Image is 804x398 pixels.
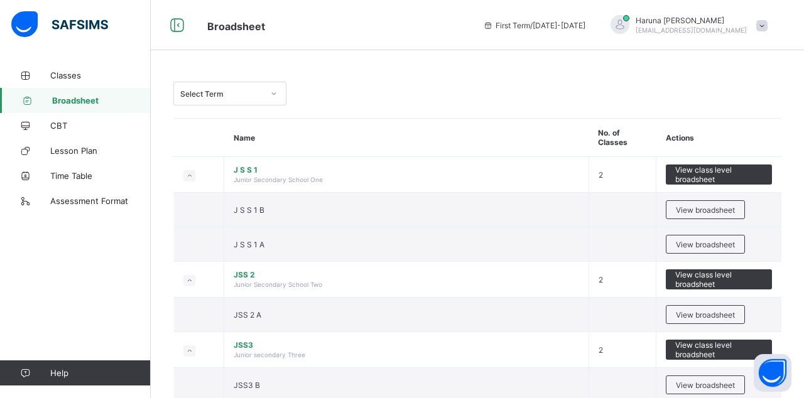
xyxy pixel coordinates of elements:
th: Actions [656,119,781,157]
div: Haruna Ibrahim [598,15,774,36]
span: Junior Secondary School One [234,176,323,183]
span: JSS 2 A [234,310,261,320]
a: View class level broadsheet [666,340,772,349]
img: safsims [11,11,108,38]
span: View class level broadsheet [675,340,763,359]
span: CBT [50,121,151,131]
span: Lesson Plan [50,146,151,156]
span: 2 [599,170,603,180]
span: View broadsheet [676,240,735,249]
span: Haruna [PERSON_NAME] [636,16,747,25]
span: J S S 1 [234,165,579,175]
span: J S S 1 B [234,205,264,215]
span: Help [50,368,150,378]
span: session/term information [483,21,585,30]
span: View broadsheet [676,310,735,320]
span: JSS3 [234,340,579,350]
span: View broadsheet [676,380,735,390]
a: View class level broadsheet [666,269,772,279]
span: [EMAIL_ADDRESS][DOMAIN_NAME] [636,26,747,34]
span: JSS3 B [234,380,260,390]
a: View broadsheet [666,375,745,385]
span: Assessment Format [50,196,151,206]
span: 2 [599,345,603,355]
span: 2 [599,275,603,284]
a: View broadsheet [666,235,745,244]
span: Junior secondary Three [234,351,305,358]
div: Select Term [180,89,263,99]
span: View class level broadsheet [675,270,763,289]
span: Broadsheet [52,95,151,105]
a: View broadsheet [666,305,745,315]
span: Broadsheet [207,20,265,33]
button: Open asap [754,354,791,392]
span: Time Table [50,171,151,181]
a: View broadsheet [666,200,745,210]
th: No. of Classes [589,119,656,157]
span: View broadsheet [676,205,735,215]
a: View class level broadsheet [666,164,772,174]
span: Junior Secondary School Two [234,281,322,288]
span: Classes [50,70,151,80]
th: Name [224,119,589,157]
span: J S S 1 A [234,240,264,249]
span: JSS 2 [234,270,579,279]
span: View class level broadsheet [675,165,763,184]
